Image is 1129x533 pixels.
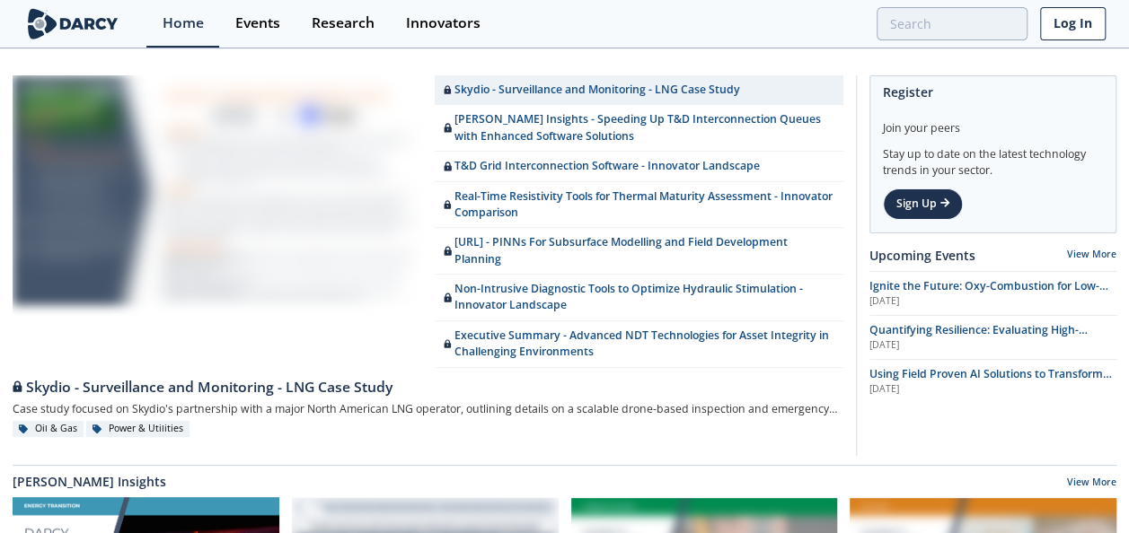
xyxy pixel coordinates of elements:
span: Quantifying Resilience: Evaluating High-Impact, Low-Frequency (HILF) Events [869,322,1088,354]
a: Using Field Proven AI Solutions to Transform Safety Programs [DATE] [869,366,1116,397]
a: View More [1067,248,1116,260]
div: [DATE] [869,294,1116,309]
div: Power & Utilities [86,421,190,437]
div: [DATE] [869,382,1116,397]
div: Events [235,16,280,31]
div: Join your peers [883,108,1103,136]
img: logo-wide.svg [24,8,122,39]
a: Log In [1040,7,1106,40]
a: View More [1067,476,1116,492]
div: Oil & Gas [13,421,84,437]
div: Stay up to date on the latest technology trends in your sector. [883,136,1103,179]
a: [URL] - PINNs For Subsurface Modelling and Field Development Planning [435,228,844,275]
a: [PERSON_NAME] Insights - Speeding Up T&D Interconnection Queues with Enhanced Software Solutions [435,105,844,152]
div: Home [163,16,204,31]
span: Using Field Proven AI Solutions to Transform Safety Programs [869,366,1112,398]
div: Register [883,76,1103,108]
a: Skydio - Surveillance and Monitoring - LNG Case Study [435,75,844,105]
a: Non-Intrusive Diagnostic Tools to Optimize Hydraulic Stimulation - Innovator Landscape [435,275,844,321]
div: Innovators [406,16,481,31]
div: Skydio - Surveillance and Monitoring - LNG Case Study [13,377,843,398]
a: Upcoming Events [869,246,975,265]
a: Sign Up [883,188,963,219]
input: Advanced Search [877,7,1028,40]
span: Ignite the Future: Oxy-Combustion for Low-Carbon Power [869,278,1108,310]
a: Real-Time Resistivity Tools for Thermal Maturity Assessment - Innovator Comparison [435,182,844,229]
div: Case study focused on Skydio's partnership with a major North American LNG operator, outlining de... [13,398,843,421]
a: T&D Grid Interconnection Software - Innovator Landscape [435,152,844,181]
a: Skydio - Surveillance and Monitoring - LNG Case Study [13,368,843,398]
a: Ignite the Future: Oxy-Combustion for Low-Carbon Power [DATE] [869,278,1116,309]
a: Executive Summary - Advanced NDT Technologies for Asset Integrity in Challenging Environments [435,321,844,368]
a: [PERSON_NAME] Insights [13,472,166,491]
div: [DATE] [869,338,1116,353]
a: Quantifying Resilience: Evaluating High-Impact, Low-Frequency (HILF) Events [DATE] [869,322,1116,353]
div: Research [312,16,375,31]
